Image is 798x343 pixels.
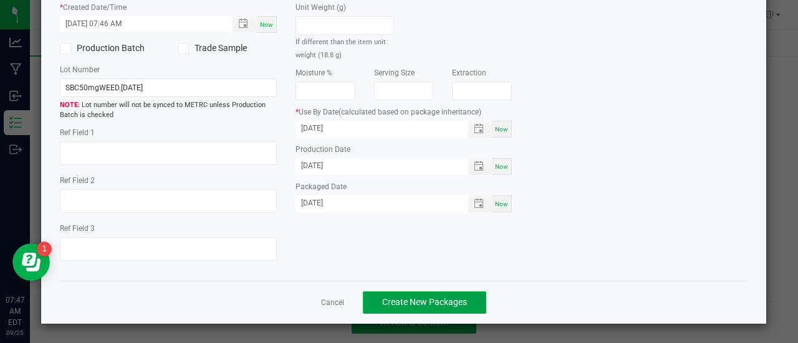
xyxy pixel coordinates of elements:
span: Now [260,21,273,28]
input: Use By Date [296,121,455,136]
label: Lot Number [60,64,277,75]
label: Moisture % [296,67,355,78]
label: Production Date [296,144,512,155]
span: Now [495,163,508,170]
span: Now [495,126,508,133]
span: Toggle popup [468,121,493,138]
iframe: Resource center unread badge [37,242,52,256]
input: Production Date [296,158,455,174]
span: Now [495,200,508,207]
a: Cancel [321,298,344,308]
input: Created Datetime [60,16,219,32]
span: Toggle popup [468,195,493,212]
label: Serving Size [374,67,434,78]
span: Create New Packages [382,297,467,307]
input: Packaged Date [296,195,455,211]
label: Production Batch [60,42,159,55]
label: Extraction [452,67,512,78]
label: Unit Weight (g) [296,2,395,13]
small: If different than the item unit weight (18.8 g) [296,38,386,59]
span: (calculated based on package inheritance) [339,108,481,116]
button: Create New Packages [363,291,486,314]
label: Ref Field 1 [60,127,277,138]
label: Packaged Date [296,181,512,192]
label: Trade Sample [178,42,277,55]
label: Ref Field 2 [60,175,277,186]
span: Toggle popup [233,16,257,32]
label: Created Date/Time [60,2,277,13]
span: Lot number will not be synced to METRC unless Production Batch is checked [60,100,277,121]
label: Use By Date [296,106,512,118]
span: Toggle popup [468,158,493,175]
label: Ref Field 3 [60,223,277,234]
iframe: Resource center [12,243,50,281]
